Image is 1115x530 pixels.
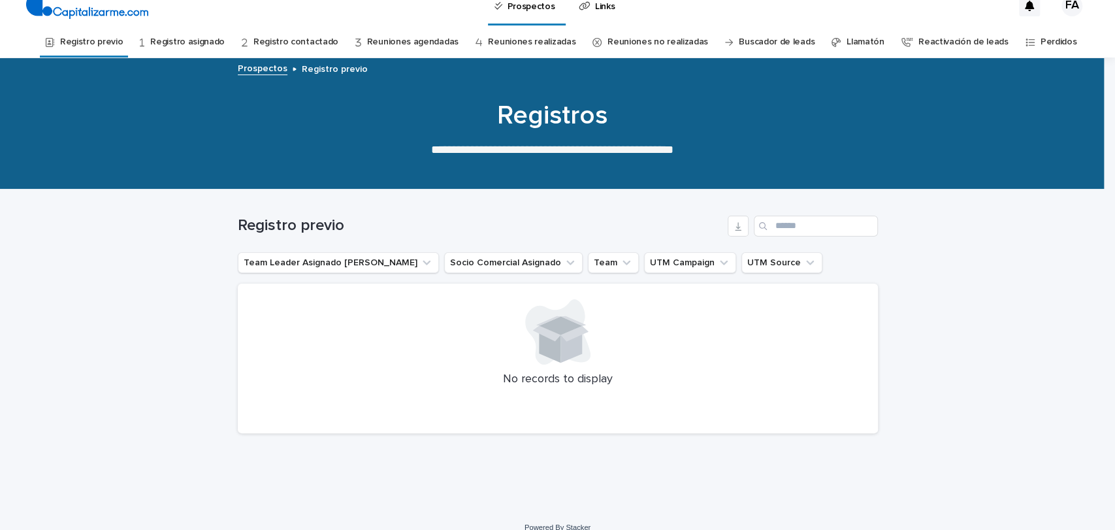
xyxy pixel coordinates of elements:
button: Team Leader Asignado LLamados [238,252,439,273]
h1: Registro previo [238,216,722,235]
input: Search [754,216,878,237]
h1: Registros [232,100,872,131]
a: Buscador de leads [739,27,815,58]
a: Reuniones realizadas [488,27,575,58]
a: Reuniones no realizadas [607,27,708,58]
a: Llamatón [847,27,884,58]
p: No records to display [253,373,862,387]
a: Reactivación de leads [918,27,1009,58]
button: UTM Campaign [644,252,736,273]
button: UTM Source [741,252,822,273]
button: Socio Comercial Asignado [444,252,583,273]
a: Perdidos [1041,27,1077,58]
a: Registro asignado [150,27,225,58]
a: Prospectos [238,60,287,75]
a: Registro contactado [253,27,338,58]
button: Team [588,252,639,273]
p: Registro previo [302,61,368,75]
a: Registro previo [60,27,123,58]
a: Reuniones agendadas [367,27,459,58]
